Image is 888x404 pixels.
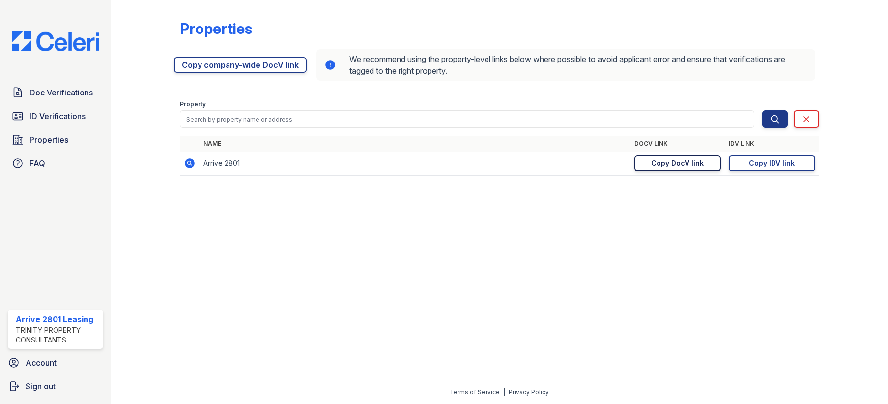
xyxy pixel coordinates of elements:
span: Doc Verifications [29,87,93,98]
div: | [503,388,505,396]
td: Arrive 2801 [200,152,630,176]
th: Name [200,136,630,152]
a: Copy company-wide DocV link [174,57,307,73]
span: Sign out [26,380,56,392]
div: Trinity Property Consultants [16,325,99,345]
a: Copy DocV link [634,155,721,171]
a: Properties [8,130,103,150]
a: Doc Verifications [8,83,103,102]
span: FAQ [29,157,45,169]
input: Search by property name or address [180,110,754,128]
span: Properties [29,134,68,146]
div: We recommend using the property-level links below where possible to avoid applicant error and ens... [316,49,815,81]
div: Copy DocV link [651,158,704,168]
a: Account [4,353,107,373]
th: IDV Link [725,136,819,152]
div: Properties [180,20,252,37]
a: ID Verifications [8,106,103,126]
th: DocV Link [630,136,725,152]
div: Copy IDV link [749,158,795,168]
span: ID Verifications [29,110,86,122]
div: Arrive 2801 Leasing [16,313,99,325]
a: Copy IDV link [729,155,815,171]
span: Account [26,357,57,369]
a: Privacy Policy [509,388,549,396]
label: Property [180,100,206,108]
a: Sign out [4,376,107,396]
img: CE_Logo_Blue-a8612792a0a2168367f1c8372b55b34899dd931a85d93a1a3d3e32e68fde9ad4.png [4,31,107,51]
a: FAQ [8,154,103,173]
a: Terms of Service [450,388,500,396]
